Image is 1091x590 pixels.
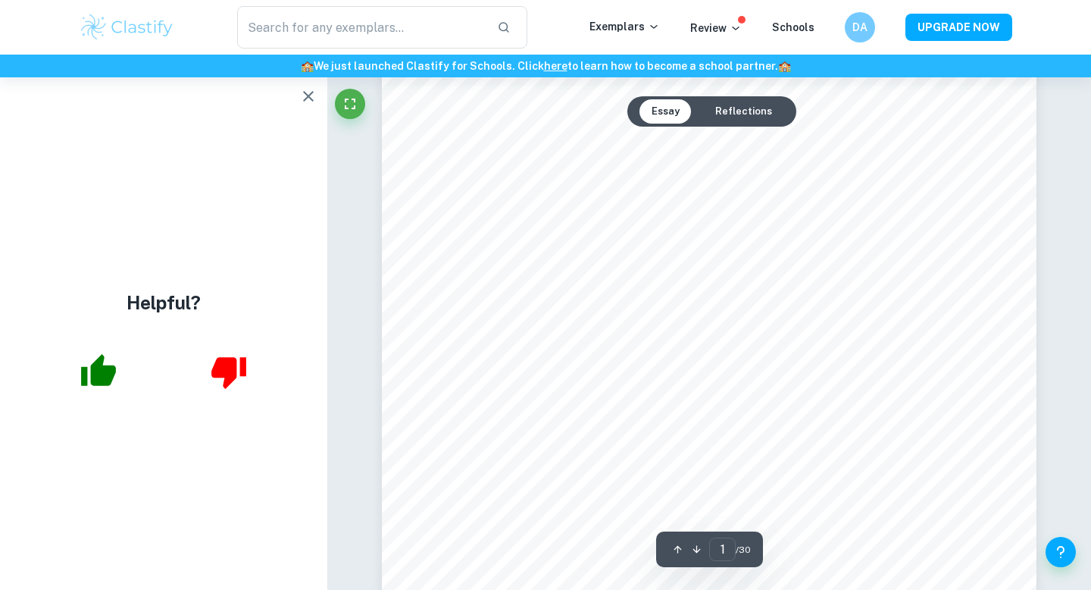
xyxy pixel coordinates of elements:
h4: Helpful? [127,289,201,316]
a: Schools [772,21,814,33]
p: Exemplars [589,18,660,35]
span: 🏫 [301,60,314,72]
h6: We just launched Clastify for Schools. Click to learn how to become a school partner. [3,58,1088,74]
button: DA [845,12,875,42]
a: here [544,60,567,72]
span: / 30 [736,543,751,557]
input: Search for any exemplars... [237,6,485,49]
button: Help and Feedback [1046,537,1076,567]
button: Reflections [703,99,784,124]
button: UPGRADE NOW [905,14,1012,41]
h6: DA [852,19,869,36]
span: 🏫 [778,60,791,72]
img: Clastify logo [79,12,175,42]
button: Fullscreen [335,89,365,119]
button: Essay [639,99,692,124]
p: Review [690,20,742,36]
